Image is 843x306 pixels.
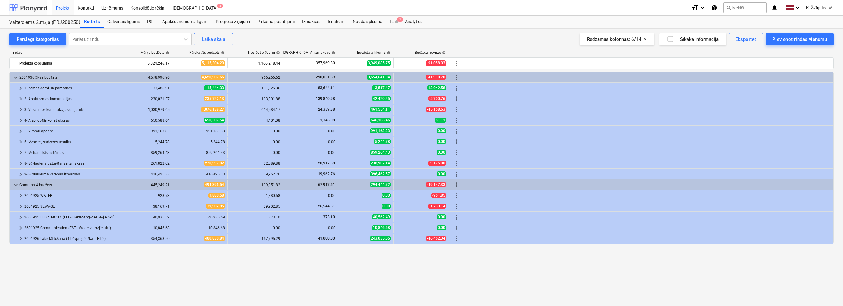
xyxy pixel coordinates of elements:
span: help [275,51,280,55]
div: Pārskatīts budžets [189,50,225,55]
div: 859,264.43 [175,151,225,155]
span: -46,462.34 [426,236,446,241]
span: 991,163.83 [370,128,391,133]
button: Pievienot rindas vienumu [766,33,834,45]
div: 1- Zemes darbi un pamatnes [24,83,114,93]
span: Vairāk darbību [453,84,460,92]
span: 13,517.47 [372,85,391,90]
div: Mērķa budžets [140,50,169,55]
span: 18,042.58 [427,85,446,90]
i: format_size [692,4,699,11]
span: 859,264.43 [370,150,391,155]
div: 1,166,218.44 [230,58,280,68]
span: Vairāk darbību [453,127,460,135]
div: Faili [386,16,401,28]
span: keyboard_arrow_right [17,171,24,178]
div: 5,244.78 [175,140,225,144]
div: [DEMOGRAPHIC_DATA] izmaksas [275,50,335,55]
div: 6- Mēbeles, sadzīves tehnika [24,137,114,147]
span: 3,949,085.75 [367,60,391,66]
span: keyboard_arrow_right [17,224,24,232]
div: 2601925 WATER [24,191,114,201]
span: Vairāk darbību [453,171,460,178]
div: Pirkuma pasūtījumi [254,16,298,28]
span: 83,644.11 [317,86,335,90]
span: keyboard_arrow_right [17,149,24,156]
span: 81.11 [435,118,446,123]
div: 133,486.91 [120,86,170,90]
span: 0.00 [382,204,391,209]
div: 650,588.64 [120,118,170,123]
button: Pārslēgt kategorijas [9,33,66,45]
i: Zināšanu pamats [711,4,717,11]
div: 101,926.86 [230,86,280,90]
i: keyboard_arrow_down [794,4,801,11]
span: Vairāk darbību [453,181,460,189]
a: Izmaksas [298,16,324,28]
span: 290,051.69 [315,75,335,79]
div: 19,962.76 [230,172,280,176]
div: 0.00 [230,226,280,230]
div: 991,163.83 [175,129,225,133]
div: 0.00 [230,129,280,133]
a: Apakšuzņēmuma līgumi [159,16,212,28]
div: 10,846.68 [120,226,170,230]
span: 0.00 [382,193,391,198]
span: 5,115,304.20 [201,60,225,66]
div: 38,169.71 [120,204,170,209]
div: Sīkāka informācija [667,35,719,43]
div: 0.00 [230,151,280,155]
span: keyboard_arrow_right [17,192,24,199]
div: 2601925 ELECTRICITY (ELT - Elektroapgādes ārējie tīkli) [24,212,114,222]
span: -951.85 [431,193,446,198]
span: 0.00 [437,171,446,176]
span: keyboard_arrow_right [17,127,24,135]
span: Vairāk darbību [453,149,460,156]
span: 5,244.78 [374,139,391,144]
span: keyboard_arrow_right [17,203,24,210]
span: 357,969.30 [315,61,335,66]
div: 354,368.50 [120,237,170,241]
div: 859,264.43 [120,151,170,155]
span: 0.00 [437,225,446,230]
span: 0.00 [437,214,446,219]
span: 26,544.51 [317,204,335,208]
span: Vairāk darbību [453,138,460,146]
a: PSF [143,16,159,28]
i: notifications [771,4,778,11]
button: Eksportēt [729,33,763,45]
span: 238,907.14 [370,161,391,166]
div: Progresa ziņojumi [212,16,254,28]
div: 199,951.82 [230,183,280,187]
span: 0.00 [437,150,446,155]
div: Redzamas kolonnas : 6/14 [587,35,647,43]
div: 4,578,996.96 [120,75,170,80]
div: 0.00 [285,194,335,198]
div: 3- Virszemes konstrukcijas un jumts [24,105,114,115]
div: 0.00 [285,151,335,155]
button: Sīkāka informācija [659,33,726,45]
div: Budžets [80,16,104,28]
a: Ienākumi [324,16,349,28]
div: Budžeta novirze [415,50,446,55]
span: 1,880.58 [208,193,225,198]
div: 2601936 Ēkas budžets [19,73,114,82]
span: keyboard_arrow_right [17,95,24,103]
span: 115,444.33 [204,85,225,90]
span: help [441,51,446,55]
div: 5- Virsmu apdare [24,126,114,136]
div: 9- Būvlaukuma vadības izmaksas [24,169,114,179]
span: Vairāk darbību [453,106,460,113]
div: 32,089.88 [230,161,280,166]
span: 0.00 [437,128,446,133]
div: 157,795.29 [230,237,280,241]
div: 5,244.78 [120,140,170,144]
div: 614,584.17 [230,108,280,112]
span: 243,035.55 [370,236,391,241]
div: 0.00 [285,226,335,230]
span: 24,339.88 [317,107,335,112]
span: 139,840.98 [315,96,335,101]
span: help [220,51,225,55]
span: -5,700.76 [428,96,446,101]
